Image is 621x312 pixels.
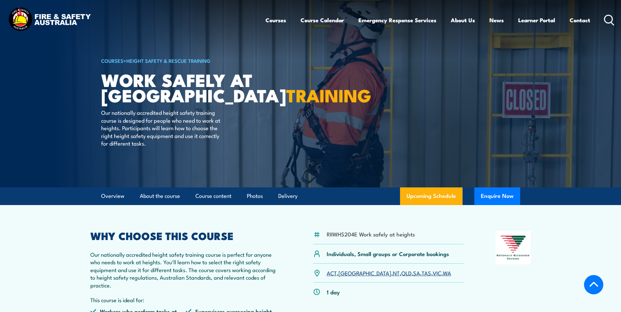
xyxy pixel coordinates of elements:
[101,72,263,102] h1: Work Safely at [GEOGRAPHIC_DATA]
[327,269,451,277] p: , , , , , , ,
[90,251,282,289] p: Our nationally accredited height safety training course is perfect for anyone who needs to work a...
[401,269,411,277] a: QLD
[247,187,263,205] a: Photos
[570,11,590,29] a: Contact
[90,231,282,240] h2: WHY CHOOSE THIS COURSE
[422,269,431,277] a: TAS
[327,269,337,277] a: ACT
[443,269,451,277] a: WA
[101,57,263,64] h6: >
[327,250,449,257] p: Individuals, Small groups or Corporate bookings
[140,187,180,205] a: About the course
[451,11,475,29] a: About Us
[327,288,340,296] p: 1 day
[489,11,504,29] a: News
[286,81,371,108] strong: TRAINING
[400,187,463,205] a: Upcoming Schedule
[265,11,286,29] a: Courses
[496,231,531,264] img: Nationally Recognised Training logo.
[518,11,555,29] a: Learner Portal
[327,230,415,238] li: RIIWHS204E Work safely at heights
[413,269,420,277] a: SA
[393,269,400,277] a: NT
[126,57,210,64] a: Height Safety & Rescue Training
[433,269,441,277] a: VIC
[101,57,123,64] a: COURSES
[90,296,282,303] p: This course is ideal for:
[195,187,231,205] a: Course content
[301,11,344,29] a: Course Calendar
[338,269,391,277] a: [GEOGRAPHIC_DATA]
[474,187,520,205] button: Enquire Now
[278,187,298,205] a: Delivery
[101,187,124,205] a: Overview
[101,109,221,147] p: Our nationally accredited height safety training course is designed for people who need to work a...
[358,11,436,29] a: Emergency Response Services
